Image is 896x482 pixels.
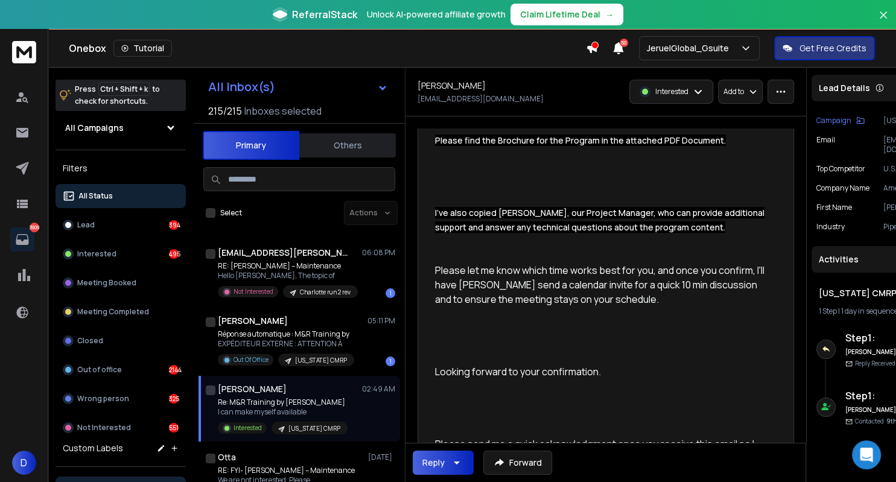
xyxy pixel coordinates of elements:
p: industry [816,222,845,232]
span: I've also copied [PERSON_NAME], our Project Manager, who can provide additional support and answe... [435,207,764,233]
button: All Status [56,184,186,208]
p: Company Name [816,183,869,193]
p: Interested [77,249,116,259]
p: Lead [77,220,95,230]
h1: Otta [218,451,236,463]
h1: All Campaigns [65,122,124,134]
p: Réponse automatique : M&R Training by [218,329,354,339]
p: Unlock AI-powered affiliate growth [367,8,506,21]
p: [EMAIL_ADDRESS][DOMAIN_NAME] [418,94,544,104]
p: Charlotte run 2 rev [300,288,351,297]
h3: Filters [56,160,186,177]
div: 1 [386,357,395,366]
h1: [PERSON_NAME] [218,383,287,395]
p: EXPÉDITEUR EXTERNE : ATTENTION À [218,339,354,349]
p: Press to check for shortcuts. [75,83,160,107]
button: All Inbox(s) [199,75,398,99]
div: Please send me a quick acknowledgment once you receive this email so I can confirm it reached you... [435,437,767,466]
button: Reply [413,451,474,475]
p: Meeting Booked [77,278,136,288]
div: Looking forward to your confirmation. [435,364,767,379]
p: Interested [234,423,262,433]
p: Add to [723,87,744,97]
div: 1 [386,288,395,298]
button: Forward [483,451,552,475]
span: ReferralStack [292,7,357,22]
button: Tutorial [113,40,172,57]
div: Open Intercom Messenger [852,440,881,469]
div: 2144 [169,365,179,375]
p: Not Interested [77,423,131,433]
span: Ctrl + Shift + k [98,82,150,96]
div: 551 [169,423,179,433]
p: Campaign [816,116,851,125]
div: 394 [169,220,179,230]
p: All Status [78,191,113,201]
a: 3909 [10,227,34,252]
p: I can make myself available [218,407,348,417]
p: Re: M&R Training by [PERSON_NAME] [218,398,348,407]
h3: Inboxes selected [244,104,322,118]
button: All Campaigns [56,116,186,140]
button: Not Interested551 [56,416,186,440]
h1: [PERSON_NAME] [418,80,486,92]
button: Primary [203,131,299,160]
div: Reply [422,457,445,469]
p: Out Of Office [234,355,268,364]
p: 05:11 PM [367,316,395,326]
h3: Custom Labels [63,442,123,454]
p: Top Competitor [816,164,865,174]
button: Others [299,132,396,159]
div: 325 [169,394,179,404]
p: Hello [PERSON_NAME], The topic of [218,271,358,281]
span: Please find the Brochure for the Program in the attached PDF Document. [435,135,726,146]
h1: [EMAIL_ADDRESS][PERSON_NAME][DOMAIN_NAME] [218,247,351,259]
p: First Name [816,203,852,212]
p: Interested [655,87,688,97]
button: Out of office2144 [56,358,186,382]
label: Select [220,208,242,218]
div: Please let me know which time works best for you, and once you confirm, I'll have [PERSON_NAME] s... [435,249,767,306]
button: Campaign [816,116,865,125]
p: [US_STATE] CMRP [288,424,340,433]
p: [DATE] [368,452,395,462]
button: Wrong person325 [56,387,186,411]
button: Close banner [875,7,891,36]
span: 1 Step [819,306,837,316]
p: Closed [77,336,103,346]
button: D [12,451,36,475]
p: Out of office [77,365,122,375]
span: 215 / 215 [208,104,242,118]
h1: All Inbox(s) [208,81,275,93]
p: 06:08 PM [362,248,395,258]
button: Claim Lifetime Deal→ [510,4,623,25]
span: → [605,8,614,21]
button: Closed [56,329,186,353]
p: [US_STATE] CMRP [295,356,347,365]
p: Not Interested [234,287,273,296]
h1: [PERSON_NAME] [218,315,288,327]
p: RE: FYI- [PERSON_NAME] – Maintenance [218,466,358,475]
p: JeruelGlobal_Gsuite [647,42,734,54]
button: Meeting Booked [56,271,186,295]
p: Meeting Completed [77,307,149,317]
p: Wrong person [77,394,129,404]
p: Lead Details [819,82,870,94]
div: Onebox [69,40,586,57]
span: 50 [620,39,628,47]
p: RE: [PERSON_NAME] – Maintenance [218,261,358,271]
button: Get Free Credits [774,36,875,60]
p: 3909 [30,223,39,232]
button: Lead394 [56,213,186,237]
p: Email [816,135,835,154]
div: 495 [169,249,179,259]
p: Get Free Credits [799,42,866,54]
button: Meeting Completed [56,300,186,324]
p: 02:49 AM [362,384,395,394]
button: Interested495 [56,242,186,266]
